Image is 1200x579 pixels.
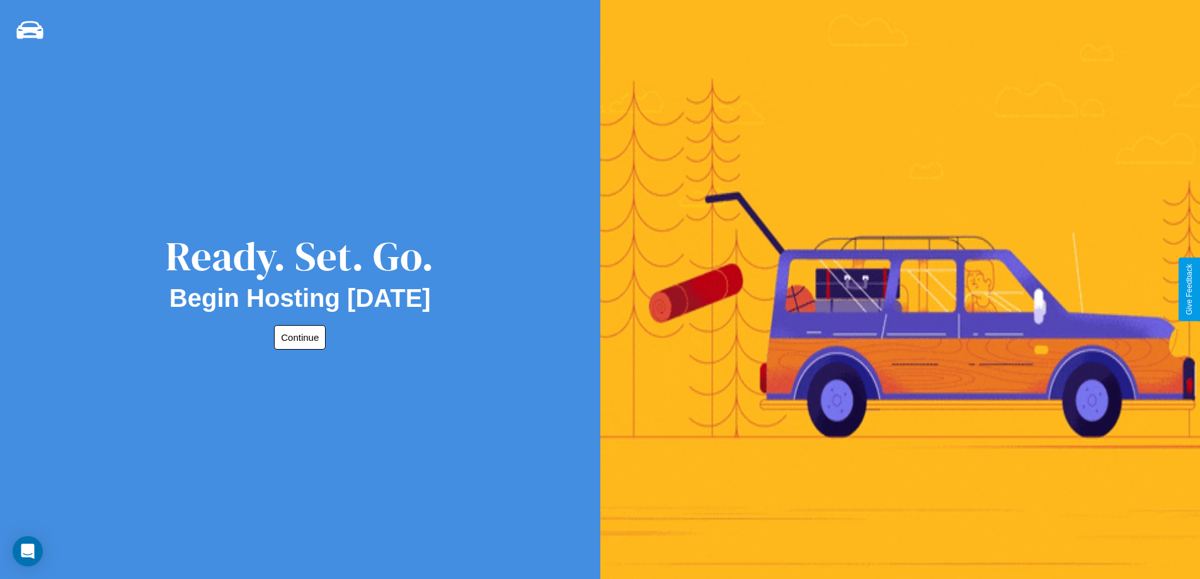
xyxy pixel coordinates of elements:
div: Ready. Set. Go. [166,228,434,284]
div: Give Feedback [1185,264,1194,315]
h2: Begin Hosting [DATE] [169,284,431,312]
div: Open Intercom Messenger [13,536,43,566]
button: Continue [274,325,326,350]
